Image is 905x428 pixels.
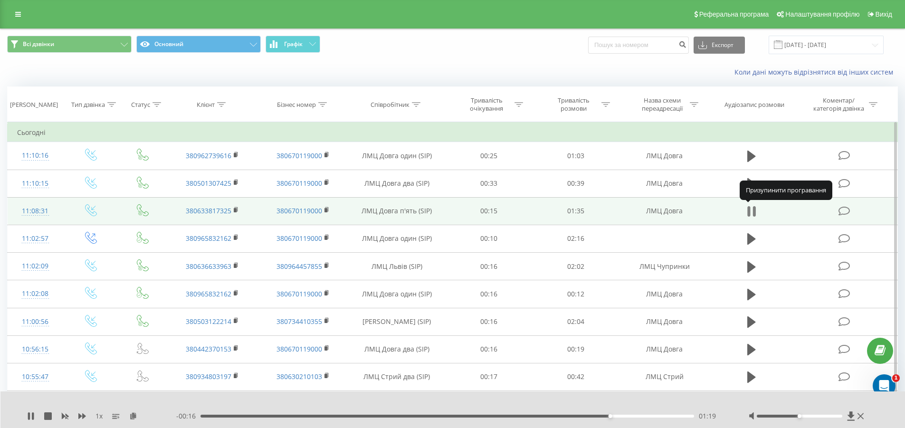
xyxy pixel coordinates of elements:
td: ЛМЦ Чупринки [619,253,709,280]
div: [PERSON_NAME] [10,101,58,109]
button: Експорт [694,37,745,54]
button: Основний [136,36,261,53]
td: ЛМЦ Львів (SIP) [348,253,446,280]
td: 00:33 [446,170,533,197]
div: Тип дзвінка [71,101,105,109]
td: 00:19 [533,335,619,363]
div: 11:02:57 [17,229,54,248]
td: ЛМЦ Стрий [619,363,709,390]
div: Accessibility label [608,414,612,418]
div: 11:02:09 [17,257,54,276]
button: Графік [266,36,320,53]
div: 10:56:15 [17,340,54,359]
a: 380670119000 [276,234,322,243]
td: 00:12 [533,280,619,308]
a: 380503122214 [186,317,231,326]
td: 00:39 [533,170,619,197]
div: Статус [131,101,150,109]
td: ЛМЦ Довга [619,170,709,197]
div: Назва схеми переадресації [637,96,687,113]
a: 380670119000 [276,206,322,215]
div: Призупинити програвання [740,181,832,200]
span: Графік [284,41,303,48]
div: Accessibility label [798,414,801,418]
td: 00:25 [446,142,533,170]
td: 00:16 [446,280,533,308]
td: Сьогодні [8,123,898,142]
td: 02:16 [533,225,619,252]
div: Тривалість розмови [548,96,599,113]
a: 380962739616 [186,151,231,160]
a: 380670119000 [276,289,322,298]
input: Пошук за номером [588,37,689,54]
td: 00:10 [446,225,533,252]
td: ЛМЦ Стрий два (SIP) [348,363,446,390]
td: ЛМЦ Стрий [619,391,709,418]
div: Бізнес номер [277,101,316,109]
a: 380965832162 [186,234,231,243]
td: ЛМЦ Довга два (SIP) [348,335,446,363]
span: Налаштування профілю [785,10,859,18]
td: 00:16 [446,335,533,363]
td: 00:16 [446,253,533,280]
a: 380636633963 [186,262,231,271]
div: Аудіозапис розмови [724,101,784,109]
td: ЛМЦ Довга п'ять (SIP) [348,197,446,225]
a: 380633817325 [186,206,231,215]
td: ЛМЦ Довга [619,142,709,170]
div: 11:00:56 [17,313,54,331]
td: 00:42 [533,363,619,390]
td: ЛМЦ Довга [619,280,709,308]
a: 380630210103 [276,372,322,381]
div: Тривалість очікування [461,96,512,113]
span: Реферальна програма [699,10,769,18]
td: ЛМЦ Довга один (SIP) [348,225,446,252]
div: 11:08:31 [17,202,54,220]
a: 380670119000 [276,344,322,353]
a: 380501307425 [186,179,231,188]
div: 11:02:08 [17,285,54,303]
div: Коментар/категорія дзвінка [811,96,867,113]
td: 00:00 [533,391,619,418]
td: ЛМЦ Довга один (SIP) [348,280,446,308]
td: 02:04 [533,308,619,335]
button: Всі дзвінки [7,36,132,53]
td: 00:10 [446,391,533,418]
div: 11:10:16 [17,146,54,165]
span: 1 [892,374,900,382]
td: 01:03 [533,142,619,170]
iframe: Intercom live chat [873,374,895,397]
td: ЛМЦ Довга [619,308,709,335]
td: [PERSON_NAME] (SIP) [348,308,446,335]
span: 01:19 [699,411,716,421]
span: - 00:16 [176,411,200,421]
div: 11:10:15 [17,174,54,193]
td: 00:17 [446,363,533,390]
a: 380934803197 [186,372,231,381]
td: 00:15 [446,197,533,225]
td: ЛМЦ Довга [619,197,709,225]
td: ЛМЦ Довга два (SIP) [348,170,446,197]
span: Вихід [876,10,892,18]
td: Playback [348,391,446,418]
div: 10:55:47 [17,368,54,386]
span: Всі дзвінки [23,40,54,48]
span: 1 x [95,411,103,421]
td: ЛМЦ Довга один (SIP) [348,142,446,170]
a: 380965832162 [186,289,231,298]
div: Співробітник [371,101,410,109]
a: 380964457855 [276,262,322,271]
a: 380670119000 [276,151,322,160]
a: 380734410355 [276,317,322,326]
div: Клієнт [197,101,215,109]
td: 01:35 [533,197,619,225]
td: ЛМЦ Довга [619,335,709,363]
td: 00:16 [446,308,533,335]
a: 380442370153 [186,344,231,353]
a: Коли дані можуть відрізнятися вiд інших систем [734,67,898,76]
a: 380670119000 [276,179,322,188]
td: 02:02 [533,253,619,280]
